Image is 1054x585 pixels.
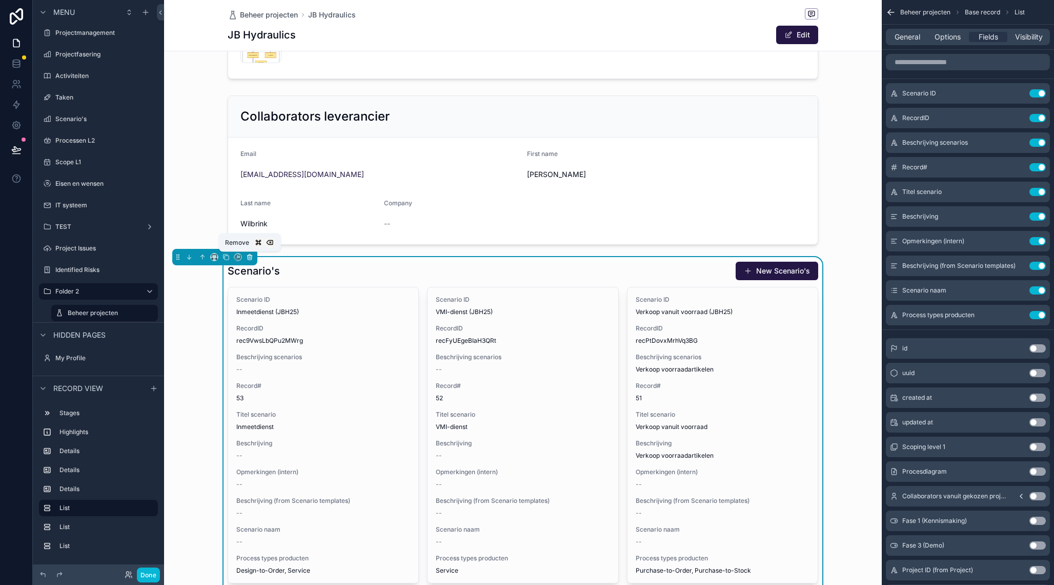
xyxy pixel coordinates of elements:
span: Beschrijving [436,439,610,447]
span: Menu [53,7,75,17]
span: Beheer projecten [240,10,298,20]
span: id [902,344,907,353]
span: Beheer projecten [900,8,950,16]
label: Projectmanagement [55,29,156,37]
a: IT systeem [39,197,158,213]
span: Scenario naam [902,286,946,295]
label: List [59,504,150,512]
span: VMI-dienst (JBH25) [436,308,610,316]
label: Scenario's [55,115,156,123]
span: List [1015,8,1025,16]
span: rec9VwsLbQPu2MWrg [236,337,410,345]
span: Titel scenario [902,188,942,196]
span: Service [436,567,610,575]
span: Purchase-to-Order, Purchase-to-Stock [636,567,809,575]
a: Folder 2 [39,283,158,300]
span: Beschrijving scenarios [636,353,809,361]
span: 51 [636,394,809,402]
span: RecordID [236,324,410,333]
span: 52 [436,394,610,402]
h1: Scenario's [228,264,280,278]
span: Beschrijving (from Scenario templates) [436,497,610,505]
span: Remove [225,239,249,247]
label: Identified Risks [55,266,156,274]
span: Opmerkingen (intern) [636,468,809,476]
span: Scenario naam [236,525,410,534]
span: Opmerkingen (intern) [236,468,410,476]
label: Beheer projecten [68,309,152,317]
span: Beschrijving scenarios [236,353,410,361]
a: Project Issues [39,240,158,257]
span: Beschrijving scenarios [436,353,610,361]
span: Beschrijving [236,439,410,447]
span: Design-to-Order, Service [236,567,410,575]
label: Highlights [59,428,154,436]
span: -- [236,365,242,374]
a: Processen L2 [39,132,158,149]
span: -- [436,452,442,460]
a: Scenario IDVerkoop vanuit voorraad (JBH25)RecordIDrecPtDovxMrhVq3BGBeschrijving scenariosVerkoop ... [627,287,818,583]
label: Details [59,466,154,474]
span: created at [902,394,932,402]
span: Titel scenario [636,411,809,419]
label: Project Issues [55,244,156,252]
span: Base record [965,8,1000,16]
span: Process types producten [436,554,610,562]
label: My Profile [55,354,156,362]
a: Scenario's [39,111,158,127]
label: Details [59,485,154,493]
label: Stages [59,409,154,417]
span: -- [236,538,242,546]
a: Eisen en wensen [39,175,158,192]
span: -- [436,509,442,517]
span: uuid [902,369,915,377]
span: VMI-dienst [436,423,610,431]
span: -- [436,538,442,546]
span: -- [236,480,242,489]
label: List [59,542,154,550]
span: Procesdiagram [902,467,947,476]
button: Edit [776,26,818,44]
a: Taken [39,89,158,106]
label: Folder 2 [55,287,137,296]
a: TEST [39,219,158,235]
a: Scope L1 [39,154,158,170]
label: IT systeem [55,201,156,209]
span: Scenario ID [236,296,410,304]
span: Process types producten [236,554,410,562]
span: Beschrijving scenarios [902,139,968,147]
span: Process types producten [902,311,975,319]
span: Project ID (from Project) [902,566,973,574]
span: -- [636,509,642,517]
span: Record# [636,382,809,390]
span: Record# [236,382,410,390]
span: Record# [436,382,610,390]
span: 53 [236,394,410,402]
span: Beschrijving (from Scenario templates) [902,262,1016,270]
span: Inmeetdienst (JBH25) [236,308,410,316]
span: -- [436,365,442,374]
button: New Scenario's [736,262,818,280]
span: Beschrijving [902,212,938,221]
span: Scenario ID [636,296,809,304]
span: -- [236,509,242,517]
a: Identified Risks [39,262,158,278]
a: Scenario IDVMI-dienst (JBH25)RecordIDrecFyUEgeBIaH3QRtBeschrijving scenarios--Record#52Titel scen... [427,287,618,583]
label: Details [59,447,154,455]
a: JB Hydraulics [308,10,356,20]
button: Done [137,568,160,582]
span: Fase 1 (Kennismaking) [902,517,967,525]
span: Beschrijving (from Scenario templates) [636,497,809,505]
span: Fase 3 (Demo) [902,541,944,550]
a: Scenario IDInmeetdienst (JBH25)RecordIDrec9VwsLbQPu2MWrgBeschrijving scenarios--Record#53Titel sc... [228,287,419,583]
label: Taken [55,93,156,102]
span: Titel scenario [436,411,610,419]
span: Scenario ID [436,296,610,304]
span: Scoping level 1 [902,443,945,451]
span: Hidden pages [53,330,106,340]
span: RecordID [902,114,929,122]
label: Projectfasering [55,50,156,59]
span: Collaborators vanuit gekozen project (from Project) [902,492,1009,500]
label: Processen L2 [55,136,156,145]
